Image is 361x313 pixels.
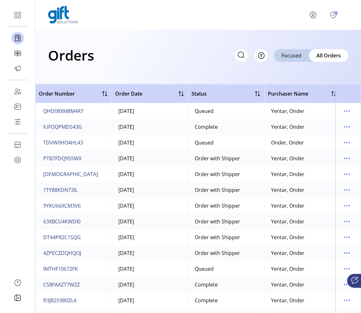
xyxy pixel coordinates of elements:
[112,214,188,229] td: [DATE]
[43,297,76,304] span: R3JB2S9B0ZL4
[48,6,78,24] img: logo
[42,201,82,211] button: 9YKU66XCM3V6
[271,233,305,241] div: Yentar, Onder
[309,49,348,62] div: All Orders
[42,169,99,179] button: [DEMOGRAPHIC_DATA]
[342,280,352,290] button: menu
[43,202,81,210] span: 9YKU66XCM3V6
[43,249,81,257] span: 4ZPECZDQHQOJ
[112,166,188,182] td: [DATE]
[42,106,85,116] button: QHD08XM8M4R7
[112,182,188,198] td: [DATE]
[271,123,305,131] div: Yentar, Onder
[112,245,188,261] td: [DATE]
[328,10,338,20] button: Publisher Panel
[271,281,305,288] div: Yentar, Onder
[112,151,188,166] td: [DATE]
[342,169,352,179] button: menu
[112,198,188,214] td: [DATE]
[195,265,214,273] div: Queued
[271,139,304,146] div: Onder, Onder
[271,202,305,210] div: Yentar, Onder
[43,218,80,225] span: 63XBCU4KWDI0
[271,186,305,194] div: Yentar, Onder
[342,138,352,148] button: menu
[195,123,218,131] div: Complete
[195,233,240,241] div: Order with Shipper
[112,135,188,151] td: [DATE]
[268,90,308,97] span: Purchaser Name
[195,139,214,146] div: Queued
[195,249,240,257] div: Order with Shipper
[342,185,352,195] button: menu
[271,218,305,225] div: Yentar, Onder
[112,292,188,308] td: [DATE]
[43,281,80,288] span: CS8FAAZT7WZZ
[48,44,94,66] h1: Orders
[39,90,75,97] span: Order Number
[195,186,240,194] div: Order with Shipper
[342,248,352,258] button: menu
[195,218,240,225] div: Order with Shipper
[271,107,305,115] div: Yentar, Onder
[254,49,268,62] button: Filter Button
[43,155,81,162] span: PTB7FDQ9S5WX
[192,90,207,97] span: Status
[112,277,188,292] td: [DATE]
[112,261,188,277] td: [DATE]
[342,106,352,116] button: menu
[317,52,341,59] span: All Orders
[342,216,352,227] button: menu
[271,297,305,304] div: Yentar, Onder
[271,170,305,178] div: Yentar, Onder
[342,232,352,242] button: menu
[43,186,78,194] span: 1TY88KDN73IL
[271,265,305,273] div: Yentar, Onder
[342,201,352,211] button: menu
[42,153,83,163] button: PTB7FDQ9S5WX
[281,52,301,59] span: Focused
[42,248,82,258] button: 4ZPECZDQHQOJ
[42,216,82,227] button: 63XBCU4KWDI0
[195,281,218,288] div: Complete
[43,170,98,178] span: [DEMOGRAPHIC_DATA]
[195,202,240,210] div: Order with Shipper
[271,249,305,257] div: Yentar, Onder
[43,107,84,115] span: QHD08XM8M4R7
[342,295,352,305] button: menu
[42,295,78,305] button: R3JB2S9B0ZL4
[300,7,328,22] button: menu
[342,264,352,274] button: menu
[195,297,218,304] div: Complete
[42,280,81,290] button: CS8FAAZT7WZZ
[42,185,79,195] button: 1TY88KDN73IL
[115,90,142,97] span: Order Date
[43,123,82,131] span: IUFOQPMDS43G
[43,233,81,241] span: DT44P82C1SQG
[112,119,188,135] td: [DATE]
[42,264,79,274] button: IMTHF10672FK
[274,49,309,62] div: Focused
[271,155,305,162] div: Yentar, Onder
[43,139,83,146] span: TDVW0HO4HL43
[342,122,352,132] button: menu
[342,153,352,163] button: menu
[42,232,82,242] button: DT44P82C1SQG
[42,122,83,132] button: IUFOQPMDS43G
[42,138,84,148] button: TDVW0HO4HL43
[195,155,240,162] div: Order with Shipper
[43,265,78,273] span: IMTHF10672FK
[112,103,188,119] td: [DATE]
[112,229,188,245] td: [DATE]
[195,107,214,115] div: Queued
[195,170,240,178] div: Order with Shipper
